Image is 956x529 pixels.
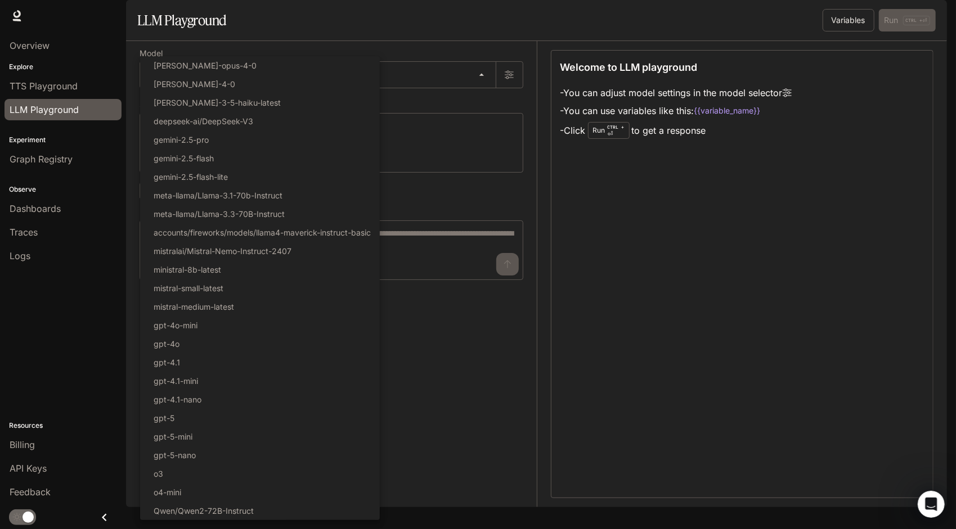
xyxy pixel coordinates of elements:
p: mistral-medium-latest [154,301,234,313]
p: gemini-2.5-pro [154,134,209,146]
p: mistral-small-latest [154,282,223,294]
p: o3 [154,468,163,480]
p: gpt-4o-mini [154,319,198,331]
p: gpt-5-mini [154,431,192,442]
p: gpt-4o [154,338,179,350]
p: gpt-4.1 [154,356,180,368]
p: gpt-5 [154,412,174,424]
p: [PERSON_NAME]-4-0 [154,78,235,90]
p: deepseek-ai/DeepSeek-V3 [154,115,253,127]
p: ministral-8b-latest [154,264,221,275]
p: gpt-5-nano [154,449,196,461]
p: meta-llama/Llama-3.3-70B-Instruct [154,208,285,220]
iframe: Intercom live chat [918,491,945,518]
p: o4-mini [154,486,181,498]
p: gemini-2.5-flash [154,152,214,164]
p: gemini-2.5-flash-lite [154,171,228,183]
p: mistralai/Mistral-Nemo-Instruct-2407 [154,245,291,257]
p: Qwen/Qwen2-72B-Instruct [154,505,254,517]
p: gpt-4.1-mini [154,375,198,387]
p: gpt-4.1-nano [154,394,201,405]
p: [PERSON_NAME]-3-5-haiku-latest [154,97,281,108]
p: [PERSON_NAME]-opus-4-0 [154,60,257,71]
p: meta-llama/Llama-3.1-70b-Instruct [154,189,282,201]
p: accounts/fireworks/models/llama4-maverick-instruct-basic [154,227,371,238]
